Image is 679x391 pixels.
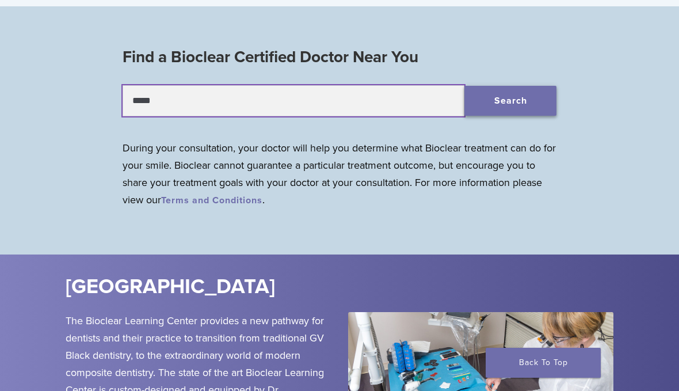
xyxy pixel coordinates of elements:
a: Terms and Conditions [161,195,262,206]
p: During your consultation, your doctor will help you determine what Bioclear treatment can do for ... [123,139,557,208]
h2: [GEOGRAPHIC_DATA] [66,273,396,301]
h3: Find a Bioclear Certified Doctor Near You [123,43,557,71]
button: Search [464,86,556,116]
a: Back To Top [486,348,601,378]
